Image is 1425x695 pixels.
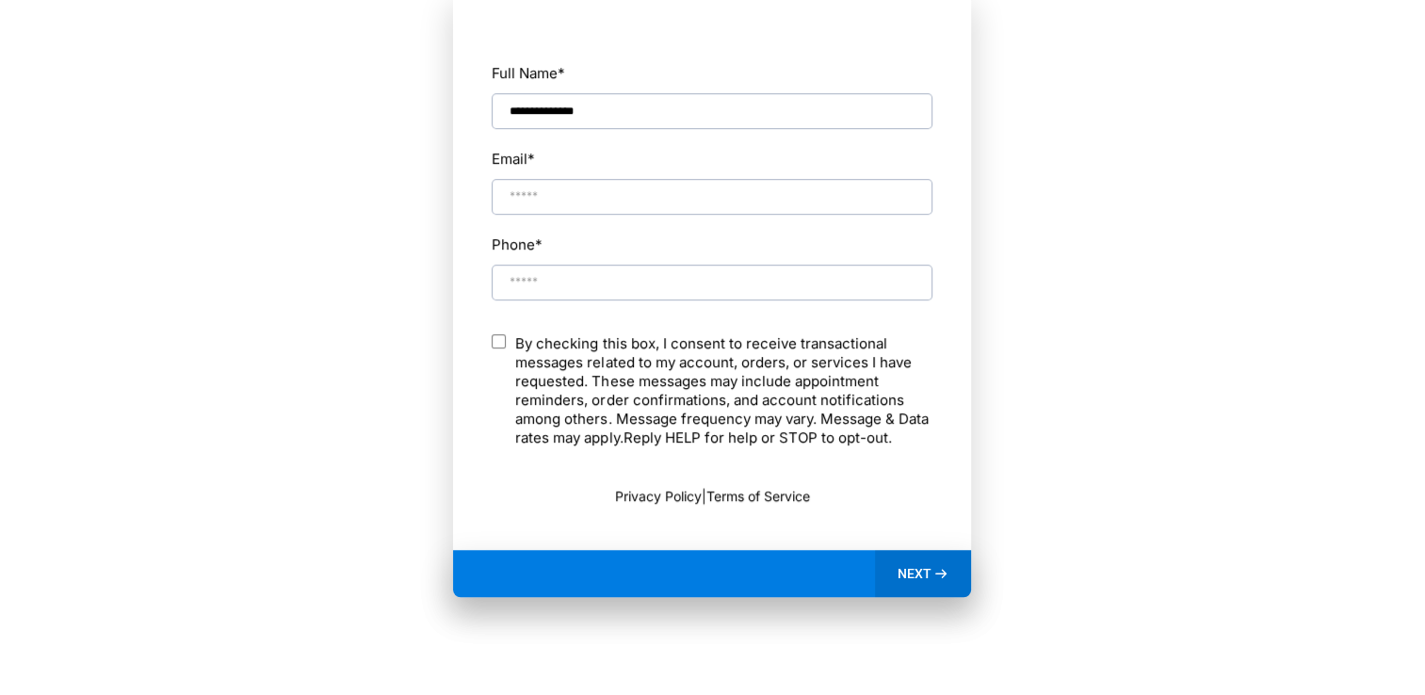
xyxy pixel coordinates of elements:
[492,232,932,257] label: Phone
[615,488,702,504] a: Privacy Policy
[898,565,931,582] span: NEXT
[492,146,535,171] label: Email
[706,488,810,504] a: Terms of Service
[492,60,932,86] label: Full Name
[515,334,932,447] p: By checking this box, I consent to receive transactional messages related to my account, orders, ...
[492,486,932,506] p: |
